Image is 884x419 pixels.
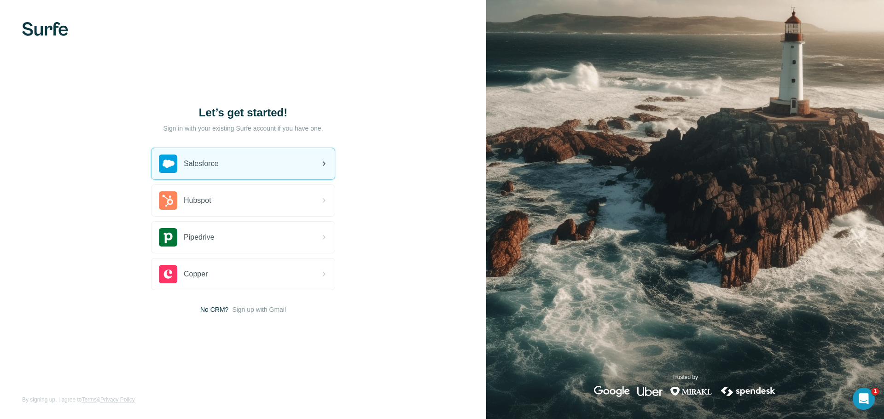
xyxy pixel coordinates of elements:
[159,191,177,210] img: hubspot's logo
[22,22,68,36] img: Surfe's logo
[184,269,208,280] span: Copper
[163,124,323,133] p: Sign in with your existing Surfe account if you have one.
[151,105,335,120] h1: Let’s get started!
[720,386,777,397] img: spendesk's logo
[184,195,211,206] span: Hubspot
[159,228,177,247] img: pipedrive's logo
[872,388,879,395] span: 1
[184,158,219,169] span: Salesforce
[81,396,97,403] a: Terms
[637,386,663,397] img: uber's logo
[22,396,135,404] span: By signing up, I agree to &
[159,265,177,283] img: copper's logo
[100,396,135,403] a: Privacy Policy
[853,388,875,410] iframe: Intercom live chat
[232,305,286,314] button: Sign up with Gmail
[184,232,215,243] span: Pipedrive
[159,155,177,173] img: salesforce's logo
[594,386,630,397] img: google's logo
[200,305,228,314] span: No CRM?
[670,386,712,397] img: mirakl's logo
[672,373,698,381] p: Trusted by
